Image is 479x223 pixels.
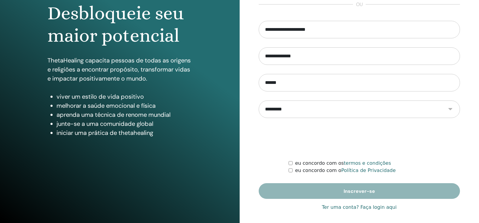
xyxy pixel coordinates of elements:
[57,111,170,119] font: aprenda uma técnica de renome mundial
[313,127,405,151] iframe: reCAPTCHA
[295,160,344,166] font: eu concordo com os
[341,167,396,173] a: Política de Privacidade
[57,102,156,110] font: melhorar a saúde emocional e física
[47,56,191,82] font: ThetaHealing capacita pessoas de todas as origens e religiões a encontrar propósito, transformar ...
[57,93,144,100] font: viver um estilo de vida positivo
[295,167,341,173] font: eu concordo com o
[57,129,153,137] font: iniciar uma prática de thetahealing
[344,160,391,166] a: termos e condições
[356,1,363,8] font: ou
[322,204,396,211] a: Ter uma conta? Faça login aqui
[57,120,153,128] font: junte-se a uma comunidade global
[47,2,184,46] font: Desbloqueie seu maior potencial
[322,204,396,210] font: Ter uma conta? Faça login aqui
